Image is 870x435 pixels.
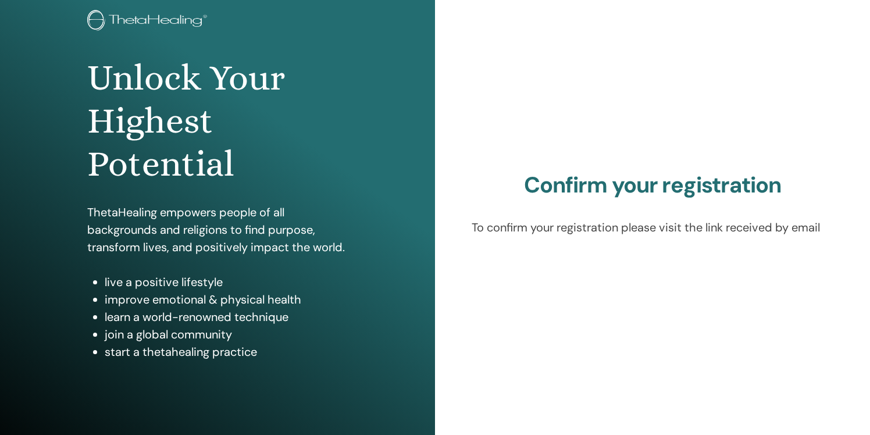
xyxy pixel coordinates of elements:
[105,273,348,291] li: live a positive lifestyle
[105,326,348,343] li: join a global community
[87,56,348,186] h1: Unlock Your Highest Potential
[105,343,348,361] li: start a thetahealing practice
[87,204,348,256] p: ThetaHealing empowers people of all backgrounds and religions to find purpose, transform lives, a...
[105,291,348,308] li: improve emotional & physical health
[472,219,833,236] p: To confirm your registration please visit the link received by email
[472,172,833,199] h2: Confirm your registration
[105,308,348,326] li: learn a world-renowned technique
